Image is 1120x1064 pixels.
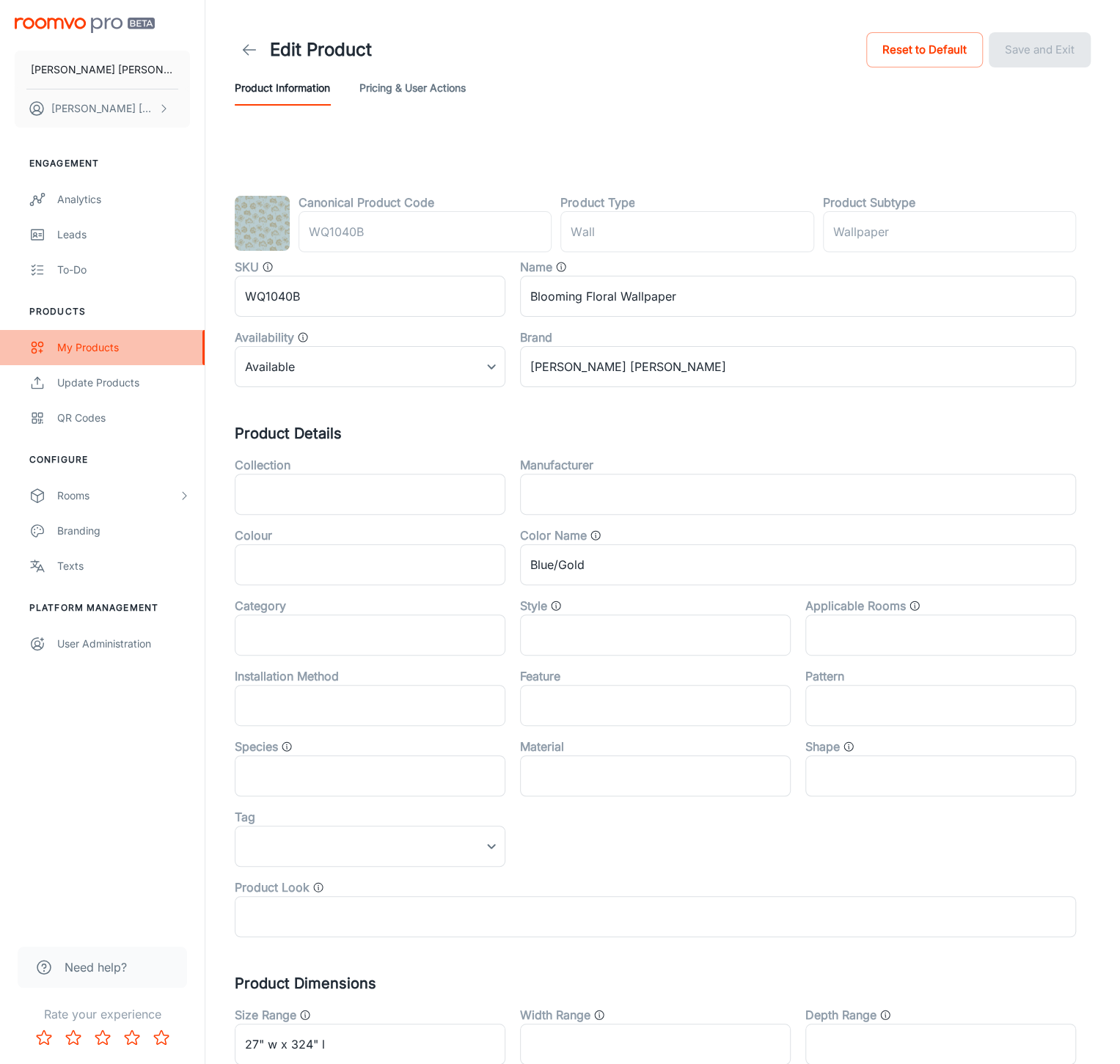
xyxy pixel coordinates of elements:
[520,667,560,685] label: Feature
[235,597,286,614] label: Category
[29,1023,59,1052] button: Rate 1 star
[262,261,274,273] svg: SKU for the product
[270,37,372,63] h1: Edit Product
[57,340,190,356] div: My Products
[31,62,174,78] p: [PERSON_NAME] [PERSON_NAME]
[57,410,190,426] div: QR Codes
[555,261,567,273] svg: Product name
[57,191,190,208] div: Analytics
[805,738,840,755] label: Shape
[520,738,564,755] label: Material
[312,881,324,893] svg: Overall product aesthetic, such as Wood Look, Stone Look
[805,1006,876,1024] label: Depth Range
[15,89,190,128] button: [PERSON_NAME] [PERSON_NAME]
[235,196,290,251] img: Blooming Floral Wallpaper
[520,258,552,276] label: Name
[823,194,915,211] label: Product Subtype
[235,1006,296,1024] label: Size Range
[235,878,310,896] label: Product Look
[299,194,434,211] label: Canonical Product Code
[51,100,155,117] p: [PERSON_NAME] [PERSON_NAME]
[235,738,278,755] label: Species
[520,527,587,544] label: Color Name
[235,422,1091,444] h5: Product Details
[520,329,552,346] label: Brand
[805,667,844,685] label: Pattern
[235,346,505,387] div: Available
[590,529,601,541] svg: General color categories. i.e Cloud, Eclipse, Gallery Opening
[15,51,190,89] button: [PERSON_NAME] [PERSON_NAME]
[593,1009,605,1021] svg: (i.e. 3" - 6")
[520,456,593,474] label: Manufacturer
[235,456,290,474] label: Collection
[866,32,983,67] button: Reset to Default
[879,1009,891,1021] svg: (i.e. 3" - 6")
[909,600,920,612] svg: The type of rooms this product can be applied to
[57,375,190,391] div: Update Products
[57,227,190,243] div: Leads
[805,597,906,614] label: Applicable Rooms
[57,262,190,278] div: To-do
[235,808,255,826] label: Tag
[88,1023,117,1052] button: Rate 3 star
[560,194,634,211] label: Product Type
[520,597,547,614] label: Style
[235,972,1091,994] h5: Product Dimensions
[15,18,155,33] img: Roomvo PRO Beta
[235,258,259,276] label: SKU
[297,331,309,343] svg: Value that determines whether the product is available, discontinued, or out of stock
[235,667,339,685] label: Installation Method
[147,1023,176,1052] button: Rate 5 star
[12,1005,193,1023] p: Rate your experience
[57,558,190,574] div: Texts
[520,1006,590,1024] label: Width Range
[57,636,190,652] div: User Administration
[57,523,190,539] div: Branding
[59,1023,88,1052] button: Rate 2 star
[117,1023,147,1052] button: Rate 4 star
[299,1009,311,1021] svg: (i.e. 3" x 2")
[235,70,330,106] button: Product Information
[281,741,293,752] svg: Product species, such as "Oak"
[65,958,127,976] span: Need help?
[235,329,294,346] label: Availability
[550,600,562,612] svg: Product style, such as "Traditional" or "Minimalist"
[57,488,178,504] div: Rooms
[235,527,272,544] label: Colour
[359,70,466,106] button: Pricing & User Actions
[843,741,854,752] svg: Shape of the product, such as "Rectangle", "Runner"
